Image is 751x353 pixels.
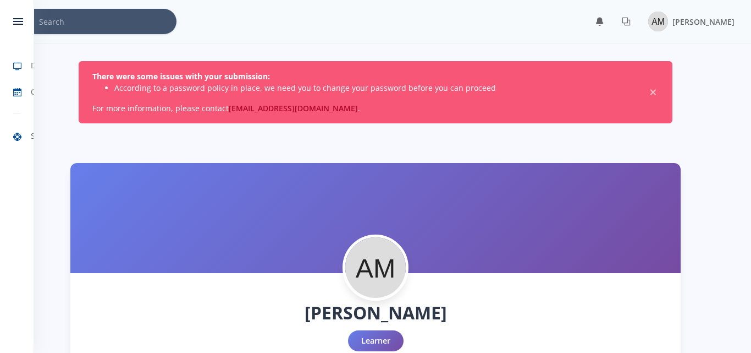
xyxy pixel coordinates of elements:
[648,87,659,98] button: Close
[229,103,358,113] a: [EMAIL_ADDRESS][DOMAIN_NAME]
[79,61,672,123] div: For more information, please contact .
[39,9,176,34] input: Search
[31,59,71,71] span: Dashboard
[92,71,270,82] strong: There were some issues with your submission:
[114,82,632,94] li: According to a password policy in place, we need you to change your password before you can proceed
[345,237,406,298] img: Profile Picture
[648,87,659,98] span: ×
[672,17,735,27] span: [PERSON_NAME]
[648,12,668,31] img: Image placeholder
[88,300,663,326] h1: [PERSON_NAME]
[348,330,404,351] div: Learner
[31,130,60,142] span: Support
[31,86,64,97] span: Calendar
[639,9,735,34] a: Image placeholder [PERSON_NAME]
